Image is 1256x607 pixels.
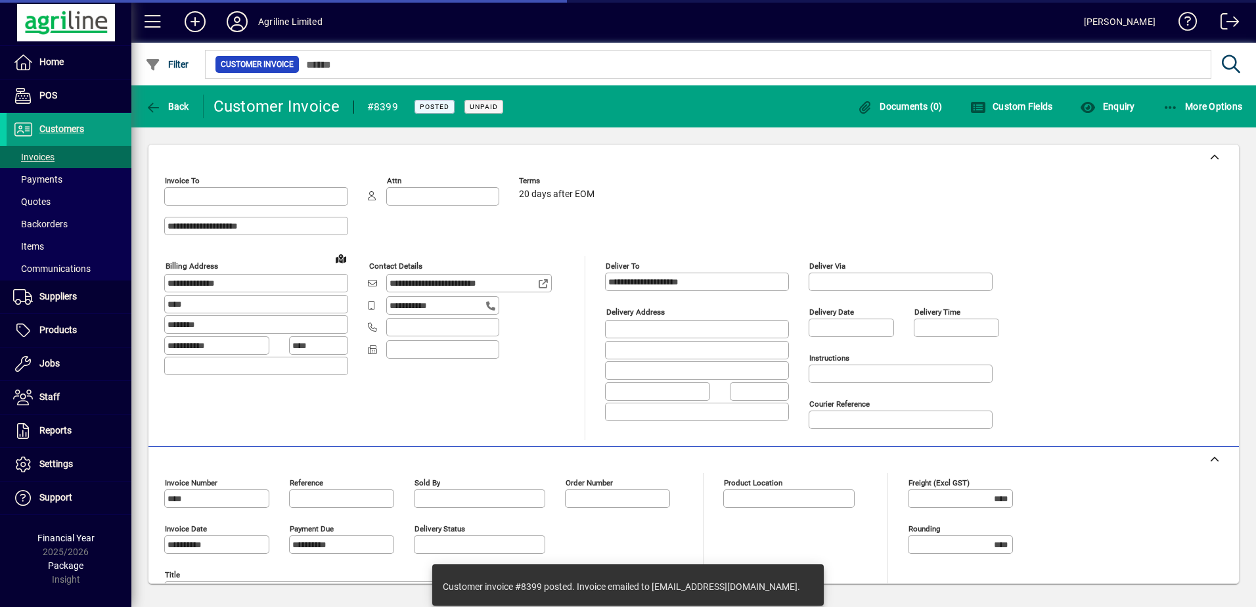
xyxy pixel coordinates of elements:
mat-label: Order number [566,478,613,487]
span: Reports [39,425,72,436]
button: More Options [1159,95,1246,118]
mat-label: Rounding [908,524,940,533]
span: Enquiry [1080,101,1134,112]
a: View on map [330,248,351,269]
span: More Options [1163,101,1243,112]
span: Settings [39,459,73,469]
button: Add [174,10,216,34]
span: Suppliers [39,291,77,302]
mat-label: Invoice To [165,176,200,185]
a: Items [7,235,131,258]
mat-label: Deliver via [809,261,845,271]
mat-label: Delivery date [809,307,854,317]
div: Agriline Limited [258,11,323,32]
button: Profile [216,10,258,34]
div: [PERSON_NAME] [1084,11,1155,32]
span: Back [145,101,189,112]
mat-label: Delivery time [914,307,960,317]
mat-label: Invoice date [165,524,207,533]
span: Unpaid [470,102,498,111]
mat-label: Delivery status [415,524,465,533]
button: Enquiry [1077,95,1138,118]
a: Jobs [7,348,131,380]
mat-label: Title [165,570,180,579]
div: #8399 [367,97,398,118]
span: Customer Invoice [221,58,294,71]
a: Staff [7,381,131,414]
span: Support [39,492,72,503]
mat-label: Freight (excl GST) [908,478,970,487]
a: Backorders [7,213,131,235]
mat-label: Product location [724,478,782,487]
span: Staff [39,392,60,402]
mat-label: Sold by [415,478,440,487]
mat-label: Invoice number [165,478,217,487]
span: Quotes [13,196,51,207]
a: Reports [7,415,131,447]
mat-label: Instructions [809,353,849,363]
span: Backorders [13,219,68,229]
button: Filter [142,53,192,76]
div: Customer Invoice [213,96,340,117]
a: Settings [7,448,131,481]
span: Posted [420,102,449,111]
app-page-header-button: Back [131,95,204,118]
mat-label: Deliver To [606,261,640,271]
button: Custom Fields [967,95,1056,118]
span: Products [39,325,77,335]
a: Suppliers [7,281,131,313]
span: Invoices [13,152,55,162]
span: Filter [145,59,189,70]
div: Customer invoice #8399 posted. Invoice emailed to [EMAIL_ADDRESS][DOMAIN_NAME]. [443,580,800,593]
a: Invoices [7,146,131,168]
span: Items [13,241,44,252]
span: Terms [519,177,598,185]
span: Home [39,56,64,67]
a: Logout [1211,3,1240,45]
a: Knowledge Base [1169,3,1198,45]
mat-label: Reference [290,478,323,487]
a: Home [7,46,131,79]
mat-label: Courier Reference [809,399,870,409]
span: Custom Fields [970,101,1053,112]
a: Communications [7,258,131,280]
span: Documents (0) [857,101,943,112]
span: Package [48,560,83,571]
a: Quotes [7,191,131,213]
span: Customers [39,124,84,134]
a: Products [7,314,131,347]
span: POS [39,90,57,101]
a: Support [7,482,131,514]
mat-label: Payment due [290,524,334,533]
a: Payments [7,168,131,191]
span: Payments [13,174,62,185]
span: 20 days after EOM [519,189,594,200]
span: Communications [13,263,91,274]
button: Back [142,95,192,118]
span: Jobs [39,358,60,369]
span: Financial Year [37,533,95,543]
a: POS [7,79,131,112]
button: Documents (0) [854,95,946,118]
mat-label: Attn [387,176,401,185]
